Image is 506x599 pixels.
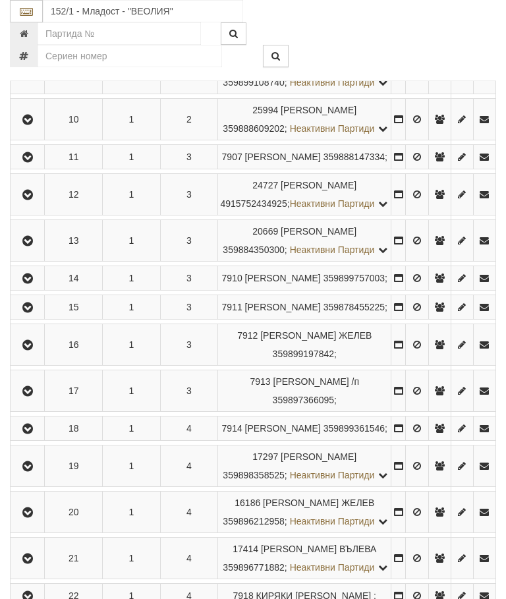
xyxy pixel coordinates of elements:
span: [PERSON_NAME] ЖЕЛЕВ [260,330,372,341]
td: ; [218,266,391,291]
td: ; [218,220,391,262]
td: 16 [45,324,103,366]
td: 17 [45,370,103,412]
span: Партида № [222,302,242,312]
td: 1 [103,370,161,412]
span: 3 [186,235,192,246]
td: 1 [103,492,161,533]
input: Партида № [38,22,201,45]
td: 1 [103,174,161,215]
span: Неактивни Партиди [290,123,375,134]
td: 13 [45,220,103,262]
span: 3 [186,273,192,283]
span: 3 [186,189,192,200]
span: 359888609202 [223,123,284,134]
span: [PERSON_NAME] [281,105,356,115]
td: 21 [45,538,103,579]
td: ; [218,145,391,169]
span: 4 [186,507,192,517]
span: [PERSON_NAME] [245,302,321,312]
td: 1 [103,416,161,441]
span: 359897366095 [273,395,334,405]
span: [PERSON_NAME] [245,423,321,434]
td: 18 [45,416,103,441]
td: 15 [45,295,103,320]
span: 359899757003 [323,273,385,283]
td: 1 [103,220,161,262]
td: 11 [45,145,103,169]
span: Партида № [252,180,278,190]
span: Партида № [250,376,271,387]
span: Партида № [233,544,258,554]
td: 1 [103,266,161,291]
td: ; [218,370,391,412]
input: Сериен номер [38,45,222,67]
td: ; [218,295,391,320]
td: 1 [103,295,161,320]
span: 4915752434925 [220,198,287,209]
td: ; [218,174,391,215]
span: Неактивни Партиди [290,244,375,255]
span: 359896771882 [223,562,284,573]
td: 1 [103,145,161,169]
td: 20 [45,492,103,533]
td: 14 [45,266,103,291]
span: [PERSON_NAME] [281,180,356,190]
span: 359878455225 [323,302,385,312]
span: [PERSON_NAME] [281,451,356,462]
span: 359898358525 [223,470,284,480]
span: Неактивни Партиди [290,562,375,573]
td: ; [218,99,391,140]
span: Партида № [222,152,242,162]
td: 19 [45,445,103,487]
td: ; [218,492,391,533]
td: ; [218,416,391,441]
span: 4 [186,461,192,471]
span: Партида № [235,498,260,508]
span: 3 [186,302,192,312]
span: Партида № [222,273,242,283]
span: Партида № [252,451,278,462]
span: Партида № [252,105,278,115]
span: 4 [186,553,192,563]
span: Партида № [222,423,242,434]
span: Неактивни Партиди [290,77,375,88]
span: 3 [186,339,192,350]
td: 1 [103,445,161,487]
span: Неактивни Партиди [290,470,375,480]
td: 1 [103,324,161,366]
span: [PERSON_NAME] ЖЕЛЕВ [263,498,374,508]
span: 359899361546 [323,423,385,434]
span: 3 [186,152,192,162]
span: [PERSON_NAME] ВЪЛЕВА [261,544,376,554]
td: ; [218,324,391,366]
span: 4 [186,423,192,434]
span: [PERSON_NAME] [281,226,356,237]
td: 12 [45,174,103,215]
span: [PERSON_NAME] /п [273,376,360,387]
span: 359884350300 [223,244,284,255]
td: 10 [45,99,103,140]
span: Неактивни Партиди [290,198,375,209]
span: 359899108740 [223,77,284,88]
span: [PERSON_NAME] [245,273,321,283]
td: 1 [103,538,161,579]
td: ; [218,538,391,579]
td: 1 [103,99,161,140]
td: ; [218,445,391,487]
span: Неактивни Партиди [290,516,375,527]
span: Партида № [237,330,258,341]
span: [PERSON_NAME] [245,152,321,162]
span: 359888147334 [323,152,385,162]
span: 359899197842 [273,349,334,359]
span: Партида № [252,226,278,237]
span: 359896212958 [223,516,284,527]
span: 2 [186,114,192,125]
span: 3 [186,385,192,396]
